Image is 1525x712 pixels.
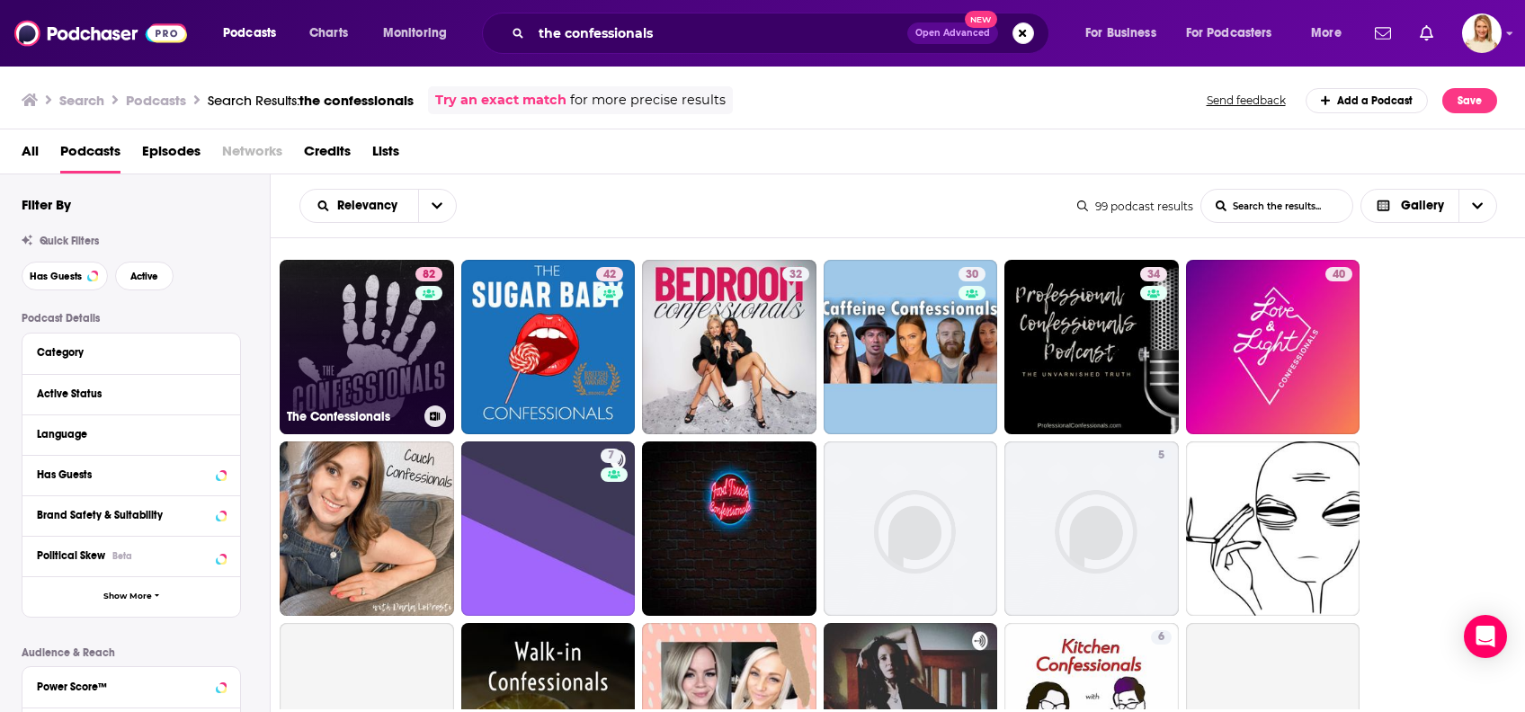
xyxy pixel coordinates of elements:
span: Relevancy [337,200,404,212]
span: Networks [222,137,282,174]
div: Active Status [37,387,214,400]
a: 82 [415,267,442,281]
button: Open AdvancedNew [907,22,998,44]
a: 40 [1325,267,1352,281]
h3: The Confessionals [287,409,417,424]
a: Charts [298,19,359,48]
button: Active [115,262,174,290]
button: Save [1442,88,1497,113]
a: All [22,137,39,174]
button: Send feedback [1201,93,1291,108]
a: 42 [461,260,636,434]
a: 82The Confessionals [280,260,454,434]
a: 32 [782,267,809,281]
a: Lists [372,137,399,174]
span: 7 [608,447,614,465]
p: Audience & Reach [22,646,241,659]
span: 40 [1333,266,1345,284]
span: Quick Filters [40,235,99,247]
a: 40 [1186,260,1360,434]
div: Category [37,346,214,359]
h2: Choose List sort [299,189,457,223]
h2: Filter By [22,196,71,213]
img: User Profile [1462,13,1502,53]
button: open menu [210,19,299,48]
img: Podchaser - Follow, Share and Rate Podcasts [14,16,187,50]
span: 6 [1158,628,1164,646]
button: Brand Safety & Suitability [37,503,226,526]
span: Has Guests [30,271,82,281]
a: Add a Podcast [1306,88,1429,113]
span: Political Skew [37,549,105,562]
div: 99 podcast results [1077,200,1193,213]
span: For Podcasters [1186,21,1272,46]
a: 5 [1151,449,1172,463]
a: Episodes [142,137,201,174]
button: open menu [418,190,456,222]
button: open menu [1174,19,1298,48]
a: 34 [1004,260,1179,434]
span: 34 [1147,266,1160,284]
a: Podcasts [60,137,120,174]
button: Active Status [37,382,226,405]
span: the confessionals [299,92,414,109]
a: Search Results:the confessionals [208,92,414,109]
span: 30 [966,266,978,284]
span: 32 [789,266,802,284]
a: 7 [461,441,636,616]
a: 6 [1151,630,1172,645]
div: Search podcasts, credits, & more... [499,13,1066,54]
div: Brand Safety & Suitability [37,509,210,521]
span: New [965,11,997,28]
button: Show profile menu [1462,13,1502,53]
p: Podcast Details [22,312,241,325]
button: Has Guests [22,262,108,290]
a: 30 [959,267,985,281]
div: Open Intercom Messenger [1464,615,1507,658]
button: Category [37,341,226,363]
span: Open Advanced [915,29,990,38]
span: Podcasts [223,21,276,46]
div: Search Results: [208,92,414,109]
span: For Business [1085,21,1156,46]
div: Power Score™ [37,681,210,693]
span: Monitoring [383,21,447,46]
button: Choose View [1360,189,1498,223]
a: Try an exact match [435,90,566,111]
button: open menu [300,200,418,212]
button: open menu [1298,19,1364,48]
span: for more precise results [570,90,726,111]
div: Language [37,428,214,441]
span: Gallery [1401,200,1444,212]
button: Political SkewBeta [37,544,226,566]
span: Charts [309,21,348,46]
button: open menu [1073,19,1179,48]
div: Beta [112,550,132,562]
a: 34 [1140,267,1167,281]
a: Show notifications dropdown [1413,18,1440,49]
button: Show More [22,576,240,617]
span: 5 [1158,447,1164,465]
span: 82 [423,266,435,284]
span: 42 [603,266,616,284]
a: Credits [304,137,351,174]
span: Show More [103,592,152,601]
a: 5 [1004,441,1179,616]
a: 32 [642,260,816,434]
span: Logged in as leannebush [1462,13,1502,53]
button: Has Guests [37,463,226,485]
a: 42 [596,267,623,281]
input: Search podcasts, credits, & more... [531,19,907,48]
a: Show notifications dropdown [1368,18,1398,49]
a: 7 [601,449,621,463]
div: Has Guests [37,468,210,481]
span: Active [130,271,158,281]
h3: Podcasts [126,92,186,109]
